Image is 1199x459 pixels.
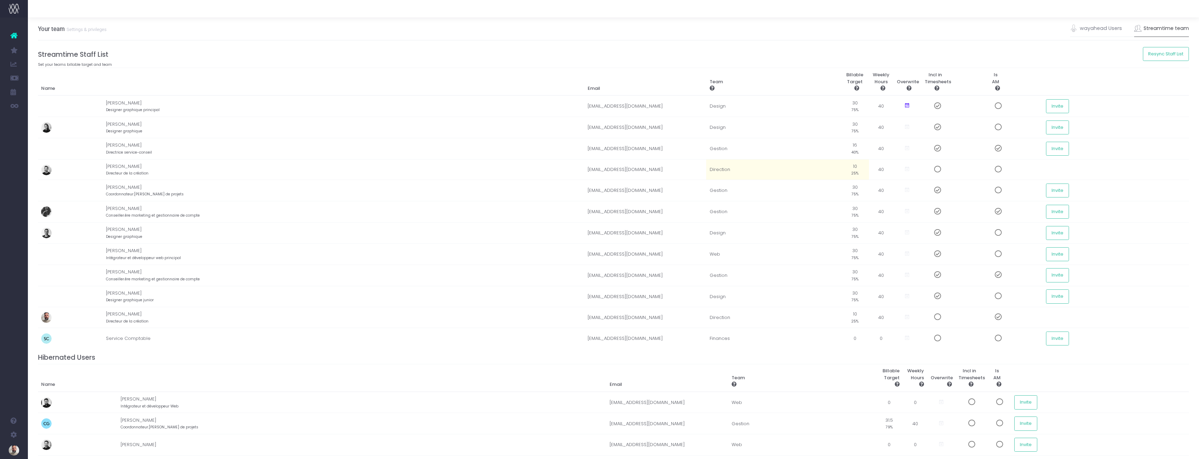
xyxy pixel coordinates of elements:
td: [EMAIL_ADDRESS][DOMAIN_NAME] [584,286,706,307]
small: 79% [886,423,893,430]
td: 30 [841,95,869,117]
button: Invite [1046,289,1069,303]
td: 40 [903,413,927,434]
td: [PERSON_NAME] [106,201,584,223]
img: profile_images [41,418,52,429]
small: 75% [851,233,858,239]
td: [EMAIL_ADDRESS][DOMAIN_NAME] [584,265,706,286]
td: 40 [869,117,893,138]
img: profile_images [41,333,52,344]
td: 40 [869,307,893,328]
button: Invite [1046,184,1069,197]
small: Intégrateur et développeur web principal [106,254,181,260]
th: Is AM [949,68,1043,96]
td: [PERSON_NAME] [106,95,584,117]
td: Web [728,392,875,413]
td: 0 [841,328,869,349]
small: Designer graphique [106,233,142,239]
td: [EMAIL_ADDRESS][DOMAIN_NAME] [584,117,706,138]
td: 0 [869,328,893,349]
th: Billable Target [841,68,869,96]
td: [PERSON_NAME] [121,413,606,434]
td: [EMAIL_ADDRESS][DOMAIN_NAME] [584,201,706,223]
img: profile_images [41,185,52,196]
th: Billable Target [875,364,903,392]
td: Gestion [706,180,841,201]
td: 0 [903,434,927,456]
td: [PERSON_NAME] [121,392,606,413]
th: Team [728,364,875,392]
img: profile_images [41,270,52,281]
th: Email [606,364,728,392]
button: Invite [1046,142,1069,156]
td: 40 [869,223,893,244]
th: Email [584,68,706,96]
img: profile_images [41,439,52,450]
th: Overwrite [927,364,955,392]
td: 0 [875,434,903,456]
td: 0 [903,392,927,413]
td: 30 [841,117,869,138]
td: 40 [869,95,893,117]
td: Direction [706,307,841,328]
td: 0 [875,392,903,413]
td: 40 [869,243,893,265]
small: 75% [851,190,858,197]
td: 30 [841,265,869,286]
td: 40 [869,138,893,159]
button: Invite [1046,120,1069,134]
td: 10 [841,307,869,328]
th: Incl in Timesheets [955,364,983,392]
td: [EMAIL_ADDRESS][DOMAIN_NAME] [584,328,706,349]
img: profile_images [41,165,52,175]
img: profile_images [41,291,52,302]
img: images/default_profile_image.png [9,445,19,456]
th: Overwrite [893,68,921,96]
a: Streamtime team [1134,21,1189,37]
img: profile_images [41,312,52,323]
td: 40 [869,159,893,180]
td: [EMAIL_ADDRESS][DOMAIN_NAME] [584,180,706,201]
th: Name [38,364,606,392]
small: 25% [851,170,858,176]
td: [PERSON_NAME] [106,180,584,201]
small: 75% [851,106,858,112]
button: Invite [1046,247,1069,261]
small: Designer graphique principal [106,106,160,112]
small: Settings & privileges [65,25,107,32]
td: Direction [706,159,841,180]
small: 75% [851,127,858,134]
img: profile_images [41,101,52,111]
h3: Your team [38,25,107,32]
td: Finances [706,328,841,349]
small: Coordonnateur.[PERSON_NAME] de projets [106,190,184,197]
small: 75% [851,296,858,303]
td: 30 [841,286,869,307]
button: Resync Staff List [1143,47,1189,61]
small: Directeur de la création [106,170,148,176]
td: 10 [841,159,869,180]
td: 30 [841,243,869,265]
td: [EMAIL_ADDRESS][DOMAIN_NAME] [584,223,706,244]
small: Set your teams billable target and team [38,61,112,67]
td: [PERSON_NAME] [106,117,584,138]
td: [EMAIL_ADDRESS][DOMAIN_NAME] [606,434,728,456]
th: Team [706,68,841,96]
td: Service Comptable [106,328,584,349]
th: Incl in Timesheets [921,68,949,96]
img: profile_images [41,249,52,259]
button: Invite [1046,332,1069,345]
td: Web [728,434,875,456]
td: [PERSON_NAME] [106,159,584,180]
td: Design [706,286,841,307]
td: [PERSON_NAME] [121,434,606,456]
td: Gestion [706,138,841,159]
td: 30 [841,201,869,223]
td: Design [706,223,841,244]
small: Directeur de la création [106,318,148,324]
small: Conseiller.ère marketing et gestionnaire de compte [106,275,200,282]
td: [EMAIL_ADDRESS][DOMAIN_NAME] [584,243,706,265]
img: profile_images [41,397,52,408]
small: 75% [851,212,858,218]
td: [PERSON_NAME] [106,223,584,244]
